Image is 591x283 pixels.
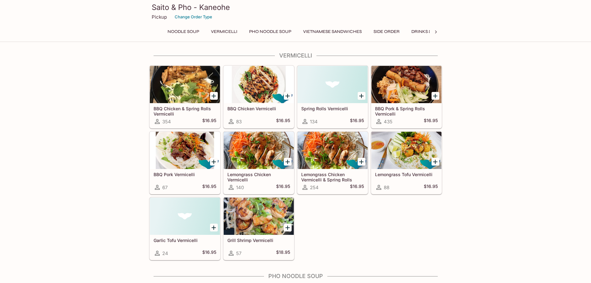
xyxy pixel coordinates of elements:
[236,185,244,190] span: 140
[432,158,439,166] button: Add Lemongrass Tofu Vermicelli
[202,184,216,191] h5: $16.95
[384,119,392,125] span: 435
[223,131,294,194] a: Lemongrass Chicken Vermicelli140$16.95
[236,119,242,125] span: 83
[227,238,290,243] h5: Grill Shrimp Vermicelli
[152,14,167,20] p: Pickup
[150,66,220,103] div: BBQ Chicken & Spring Rolls Vermicelli
[224,132,294,169] div: Lemongrass Chicken Vermicelli
[298,132,368,169] div: Lemongrass Chicken Vermicelli & Spring Rolls
[350,118,364,125] h5: $16.95
[310,185,319,190] span: 254
[371,66,441,103] div: BBQ Pork & Spring Rolls Vermicelli
[297,131,368,194] a: Lemongrass Chicken Vermicelli & Spring Rolls254$16.95
[371,132,441,169] div: Lemongrass Tofu Vermicelli
[236,250,241,256] span: 57
[224,66,294,103] div: BBQ Chicken Vermicelli
[150,198,220,235] div: Garlic Tofu Vermicelli
[162,185,168,190] span: 67
[164,27,203,36] button: Noodle Soup
[358,158,365,166] button: Add Lemongrass Chicken Vermicelli & Spring Rolls
[424,118,438,125] h5: $16.95
[154,172,216,177] h5: BBQ Pork Vermicelli
[276,249,290,257] h5: $18.95
[276,118,290,125] h5: $16.95
[384,185,389,190] span: 88
[284,224,292,231] button: Add Grill Shrimp Vermicelli
[310,119,318,125] span: 134
[208,27,241,36] button: Vermicelli
[246,27,295,36] button: Pho Noodle Soup
[223,66,294,128] a: BBQ Chicken Vermicelli83$16.95
[150,66,220,128] a: BBQ Chicken & Spring Rolls Vermicelli354$16.95
[301,172,364,182] h5: Lemongrass Chicken Vermicelli & Spring Rolls
[284,158,292,166] button: Add Lemongrass Chicken Vermicelli
[300,27,365,36] button: Vietnamese Sandwiches
[424,184,438,191] h5: $16.95
[202,249,216,257] h5: $16.95
[172,12,215,22] button: Change Order Type
[301,106,364,111] h5: Spring Rolls Vermicelli
[408,27,458,36] button: Drinks & Desserts
[370,27,403,36] button: Side Order
[227,106,290,111] h5: BBQ Chicken Vermicelli
[371,131,442,194] a: Lemongrass Tofu Vermicelli88$16.95
[375,106,438,116] h5: BBQ Pork & Spring Rolls Vermicelli
[276,184,290,191] h5: $16.95
[358,92,365,100] button: Add Spring Rolls Vermicelli
[154,106,216,116] h5: BBQ Chicken & Spring Rolls Vermicelli
[224,198,294,235] div: Grill Shrimp Vermicelli
[210,224,218,231] button: Add Garlic Tofu Vermicelli
[375,172,438,177] h5: Lemongrass Tofu Vermicelli
[162,250,168,256] span: 24
[297,66,368,128] a: Spring Rolls Vermicelli134$16.95
[371,66,442,128] a: BBQ Pork & Spring Rolls Vermicelli435$16.95
[162,119,171,125] span: 354
[210,92,218,100] button: Add BBQ Chicken & Spring Rolls Vermicelli
[210,158,218,166] button: Add BBQ Pork Vermicelli
[152,2,440,12] h3: Saito & Pho - Kaneohe
[284,92,292,100] button: Add BBQ Chicken Vermicelli
[150,132,220,169] div: BBQ Pork Vermicelli
[154,238,216,243] h5: Garlic Tofu Vermicelli
[227,172,290,182] h5: Lemongrass Chicken Vermicelli
[432,92,439,100] button: Add BBQ Pork & Spring Rolls Vermicelli
[149,52,442,59] h4: Vermicelli
[223,197,294,260] a: Grill Shrimp Vermicelli57$18.95
[298,66,368,103] div: Spring Rolls Vermicelli
[150,197,220,260] a: Garlic Tofu Vermicelli24$16.95
[350,184,364,191] h5: $16.95
[149,273,442,280] h4: Pho Noodle Soup
[202,118,216,125] h5: $16.95
[150,131,220,194] a: BBQ Pork Vermicelli67$16.95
